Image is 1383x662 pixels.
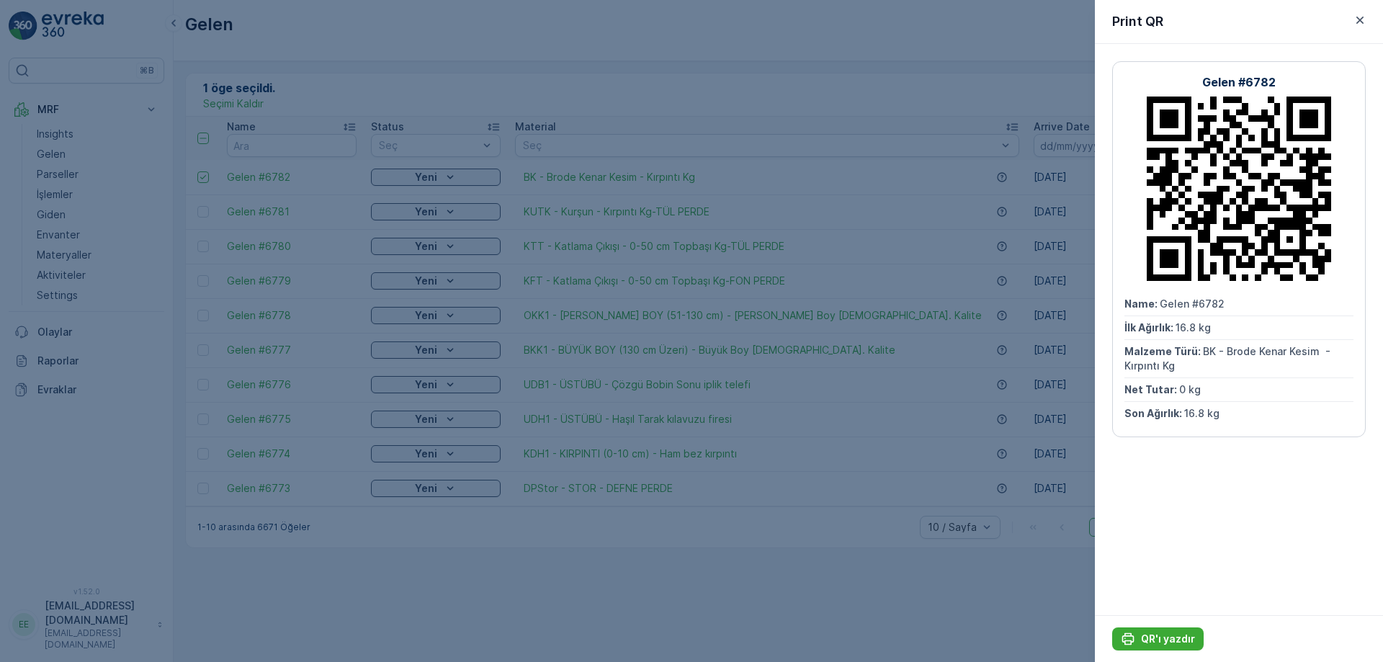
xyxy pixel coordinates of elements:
span: İlk Ağırlık : [1124,321,1176,334]
span: Malzeme Türü : [1124,345,1203,357]
span: BK - Brode Kenar Kesim - Kırpıntı Kg [91,284,272,296]
p: Gelen #6782 [1202,73,1276,91]
span: Name : [1124,298,1160,310]
span: 16.8 kg [72,331,107,344]
span: Net Tutar : [1124,383,1179,395]
span: Son Ağırlık : [1124,407,1184,419]
span: 16.8 kg [1184,407,1219,419]
span: Net Tutar : [12,308,67,320]
span: BK - Brode Kenar Kesim - Kırpıntı Kg [1124,345,1333,372]
span: İlk Ağırlık : [12,260,63,272]
span: Son Ağırlık : [12,331,72,344]
span: 16.8 kg [63,260,99,272]
span: 0 kg [67,308,89,320]
span: 16.8 kg [1176,321,1211,334]
span: Gelen #6782 [48,236,112,249]
button: QR'ı yazdır [1112,627,1204,650]
span: 0 kg [1179,383,1201,395]
span: Name : [12,236,48,249]
span: Gelen #6782 [1160,298,1225,310]
span: Malzeme Türü : [12,284,91,296]
p: Print QR [1112,12,1163,32]
p: QR'ı yazdır [1141,632,1195,646]
p: Gelen #6782 [653,12,727,30]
